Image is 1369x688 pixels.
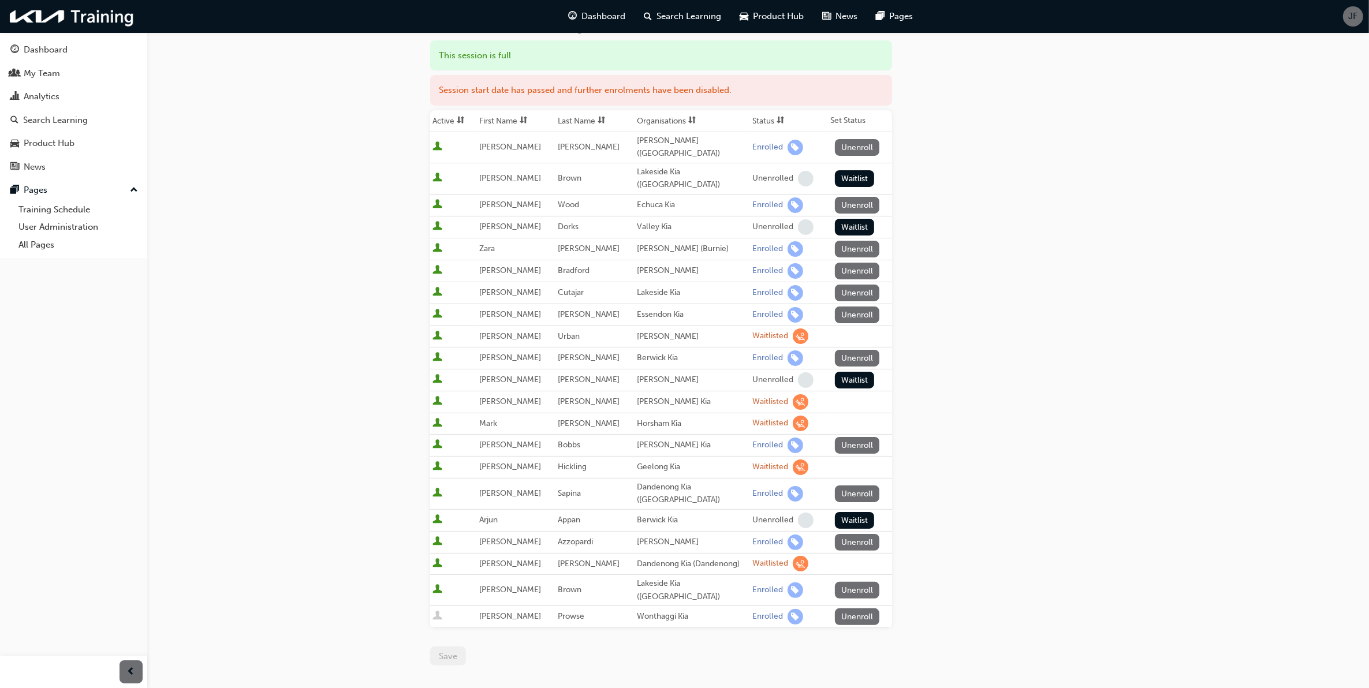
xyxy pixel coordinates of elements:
div: Waitlisted [752,331,788,342]
div: Lakeside Kia ([GEOGRAPHIC_DATA]) [637,166,748,192]
button: Waitlist [835,219,875,235]
span: learningRecordVerb_ENROLL-icon [788,438,803,453]
span: learningRecordVerb_WAITLIST-icon [793,416,808,431]
span: Bobbs [558,440,580,450]
div: Search Learning [23,114,88,127]
div: Waitlisted [752,558,788,569]
span: User is active [432,439,442,451]
span: Dashboard [582,10,626,23]
span: [PERSON_NAME] [558,353,620,362]
span: chart-icon [10,92,19,102]
span: User is active [432,221,442,233]
span: Dorks [558,222,579,231]
th: Toggle SortBy [430,110,477,132]
span: learningRecordVerb_ENROLL-icon [788,582,803,598]
div: Lakeside Kia [637,286,748,300]
div: Berwick Kia [637,514,748,527]
a: guage-iconDashboard [559,5,635,28]
span: Product Hub [753,10,804,23]
div: Enrolled [752,244,783,255]
span: Azzopardi [558,537,593,547]
span: learningRecordVerb_ENROLL-icon [788,241,803,257]
button: Unenroll [835,534,880,551]
span: User is active [432,243,442,255]
span: people-icon [10,69,19,79]
span: Brown [558,585,581,594]
div: Enrolled [752,488,783,499]
button: Unenroll [835,485,880,502]
div: Valley Kia [637,220,748,234]
a: pages-iconPages [867,5,923,28]
div: [PERSON_NAME] ([GEOGRAPHIC_DATA]) [637,134,748,160]
button: Unenroll [835,139,880,156]
th: Toggle SortBy [635,110,750,132]
img: kia-training [6,5,139,28]
div: Analytics [24,90,59,103]
span: Zara [479,244,495,253]
span: [PERSON_NAME] [558,142,620,152]
span: learningRecordVerb_NONE-icon [798,171,814,186]
div: My Team [24,67,60,80]
div: [PERSON_NAME] [637,330,748,343]
span: User is active [432,265,442,276]
div: [PERSON_NAME] [637,373,748,387]
button: Waitlist [835,372,875,388]
a: User Administration [14,218,143,236]
div: Dandenong Kia ([GEOGRAPHIC_DATA]) [637,481,748,507]
div: Geelong Kia [637,461,748,474]
div: Wonthaggi Kia [637,610,748,623]
div: Unenrolled [752,375,793,386]
a: Product Hub [5,133,143,154]
a: search-iconSearch Learning [635,5,731,28]
span: sorting-icon [777,116,785,126]
span: [PERSON_NAME] [558,375,620,384]
a: Dashboard [5,39,143,61]
th: Toggle SortBy [555,110,634,132]
span: Mark [479,418,497,428]
span: Save [439,651,457,661]
span: [PERSON_NAME] [558,397,620,406]
div: Session start date has passed and further enrolments have been disabled. [430,75,892,106]
span: learningRecordVerb_WAITLIST-icon [793,556,808,571]
span: learningRecordVerb_WAITLIST-icon [793,459,808,475]
span: [PERSON_NAME] [558,244,620,253]
span: [PERSON_NAME] [479,375,541,384]
span: learningRecordVerb_ENROLL-icon [788,285,803,301]
button: Unenroll [835,197,880,214]
div: Pages [24,184,47,197]
div: Enrolled [752,309,783,320]
div: This session is full [430,40,892,71]
span: guage-icon [569,9,577,24]
span: Wood [558,200,579,210]
span: sorting-icon [457,116,465,126]
span: [PERSON_NAME] [479,287,541,297]
span: Sapina [558,488,581,498]
span: learningRecordVerb_ENROLL-icon [788,307,803,323]
th: Toggle SortBy [477,110,555,132]
span: pages-icon [10,185,19,196]
span: User is active [432,461,442,473]
span: learningRecordVerb_WAITLIST-icon [793,328,808,344]
button: Unenroll [835,350,880,367]
button: Unenroll [835,437,880,454]
span: [PERSON_NAME] [479,537,541,547]
span: [PERSON_NAME] [558,559,620,569]
div: Enrolled [752,200,783,211]
span: User is active [432,309,442,320]
div: Dandenong Kia (Dandenong) [637,558,748,571]
button: Unenroll [835,263,880,279]
span: learningRecordVerb_NONE-icon [798,372,814,388]
span: [PERSON_NAME] [479,440,541,450]
th: Set Status [828,110,892,132]
span: [PERSON_NAME] [479,559,541,569]
span: search-icon [10,115,18,126]
div: Unenrolled [752,515,793,526]
button: Unenroll [835,608,880,625]
span: User is active [432,536,442,548]
span: User is active [432,418,442,429]
div: Enrolled [752,440,783,451]
button: Unenroll [835,582,880,599]
span: [PERSON_NAME] [479,173,541,183]
span: Arjun [479,515,498,525]
div: Enrolled [752,353,783,364]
